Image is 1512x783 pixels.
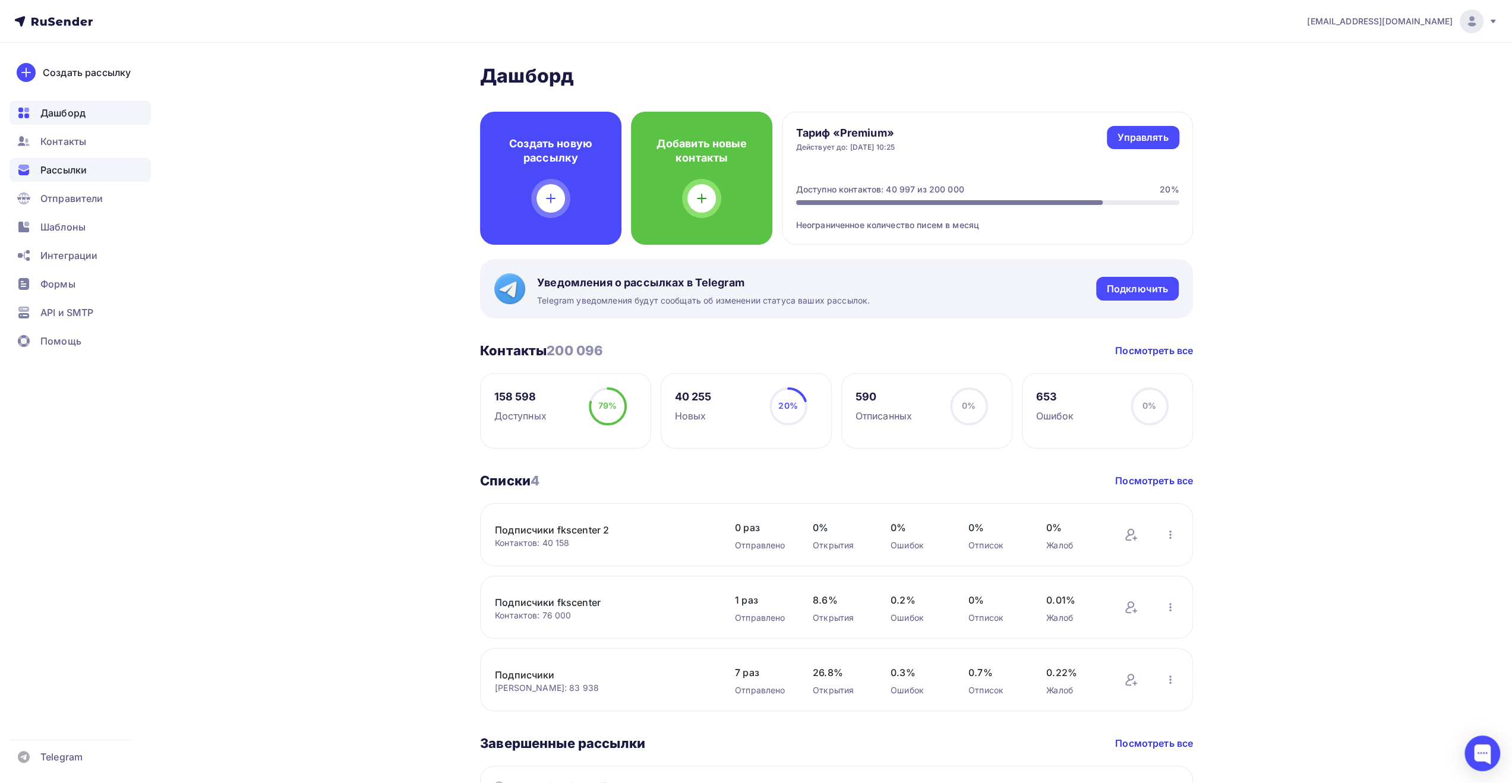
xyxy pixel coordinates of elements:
[495,668,697,682] a: Подписчики
[856,390,912,404] div: 590
[813,665,867,680] span: 26.8%
[494,390,547,404] div: 158 598
[735,684,789,696] div: Отправлено
[43,65,131,80] div: Создать рассылку
[891,665,945,680] span: 0.3%
[813,593,867,607] span: 8.6%
[1036,390,1074,404] div: 653
[40,134,86,149] span: Контакты
[650,137,753,165] h4: Добавить новые контакты
[10,187,151,210] a: Отправители
[735,612,789,624] div: Отправлено
[813,612,867,624] div: Открытия
[480,342,603,359] h3: Контакты
[796,205,1179,231] div: Неограниченное количество писем в месяц
[1046,539,1100,551] div: Жалоб
[495,610,711,621] div: Контактов: 76 000
[1036,409,1074,423] div: Ошибок
[495,682,711,694] div: [PERSON_NAME]: 83 938
[495,537,711,549] div: Контактов: 40 158
[1142,400,1156,411] span: 0%
[480,64,1193,88] h2: Дашборд
[891,539,945,551] div: Ошибок
[1160,184,1179,195] div: 20%
[1115,473,1193,488] a: Посмотреть все
[40,191,103,206] span: Отправители
[962,400,976,411] span: 0%
[1115,736,1193,750] a: Посмотреть все
[10,101,151,125] a: Дашборд
[598,400,617,411] span: 79%
[40,220,86,234] span: Шаблоны
[480,735,645,752] h3: Завершенные рассылки
[735,593,789,607] span: 1 раз
[495,523,697,537] a: Подписчики fkscenter 2
[968,612,1022,624] div: Отписок
[675,390,712,404] div: 40 255
[537,276,870,290] span: Уведомления о рассылках в Telegram
[796,184,964,195] div: Доступно контактов: 40 997 из 200 000
[735,520,789,535] span: 0 раз
[1115,343,1193,358] a: Посмотреть все
[891,520,945,535] span: 0%
[40,248,97,263] span: Интеграции
[494,409,547,423] div: Доступных
[1046,593,1100,607] span: 0.01%
[531,473,539,488] span: 4
[735,665,789,680] span: 7 раз
[891,593,945,607] span: 0.2%
[40,750,83,764] span: Telegram
[735,539,789,551] div: Отправлено
[1307,15,1453,27] span: [EMAIL_ADDRESS][DOMAIN_NAME]
[10,215,151,239] a: Шаблоны
[547,343,603,358] span: 200 096
[40,305,93,320] span: API и SMTP
[495,595,697,610] a: Подписчики fkscenter
[40,277,75,291] span: Формы
[10,272,151,296] a: Формы
[968,665,1022,680] span: 0.7%
[968,520,1022,535] span: 0%
[537,295,870,307] span: Telegram уведомления будут сообщать об изменении статуса ваших рассылок.
[1118,131,1168,144] div: Управлять
[968,593,1022,607] span: 0%
[796,126,895,140] h4: Тариф «Premium»
[1107,282,1168,296] div: Подключить
[675,409,712,423] div: Новых
[40,163,87,177] span: Рассылки
[891,684,945,696] div: Ошибок
[1046,612,1100,624] div: Жалоб
[40,334,81,348] span: Помощь
[480,472,539,489] h3: Списки
[1307,10,1498,33] a: [EMAIL_ADDRESS][DOMAIN_NAME]
[1046,520,1100,535] span: 0%
[10,158,151,182] a: Рассылки
[968,539,1022,551] div: Отписок
[796,143,895,152] div: Действует до: [DATE] 10:25
[499,137,602,165] h4: Создать новую рассылку
[856,409,912,423] div: Отписанных
[813,684,867,696] div: Открытия
[40,106,86,120] span: Дашборд
[778,400,797,411] span: 20%
[813,539,867,551] div: Открытия
[1046,684,1100,696] div: Жалоб
[813,520,867,535] span: 0%
[968,684,1022,696] div: Отписок
[1046,665,1100,680] span: 0.22%
[10,130,151,153] a: Контакты
[891,612,945,624] div: Ошибок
